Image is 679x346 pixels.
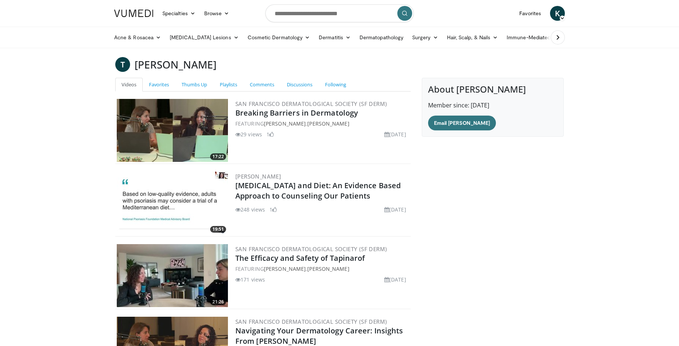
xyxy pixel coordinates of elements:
[307,265,349,272] a: [PERSON_NAME]
[408,30,443,45] a: Surgery
[281,78,319,92] a: Discussions
[235,100,387,107] a: San Francisco Dermatological Society (SF Derm)
[210,299,226,305] span: 21:26
[235,276,265,283] li: 171 views
[319,78,352,92] a: Following
[264,120,306,127] a: [PERSON_NAME]
[117,99,228,162] img: 79f0055a-17c6-4de4-a236-28f6935bb11e.300x170_q85_crop-smart_upscale.jpg
[235,265,409,273] div: FEATURING ,
[235,318,387,325] a: San Francisco Dermatological Society (SF Derm)
[117,244,228,307] img: a75e749b-b1f0-4447-9d9a-89dea4f05c73.300x170_q85_crop-smart_upscale.jpg
[117,99,228,162] a: 17:22
[265,4,414,22] input: Search topics, interventions
[115,57,130,72] a: T
[428,116,496,130] a: Email [PERSON_NAME]
[235,206,265,213] li: 248 views
[314,30,355,45] a: Dermatitis
[355,30,408,45] a: Dermatopathology
[114,10,153,17] img: VuMedi Logo
[384,206,406,213] li: [DATE]
[384,130,406,138] li: [DATE]
[244,78,281,92] a: Comments
[428,84,557,95] h4: About [PERSON_NAME]
[165,30,243,45] a: [MEDICAL_DATA] Lesions
[115,78,143,92] a: Videos
[269,206,277,213] li: 1
[200,6,234,21] a: Browse
[235,120,409,127] div: FEATURING ,
[110,30,165,45] a: Acne & Rosacea
[443,30,502,45] a: Hair, Scalp, & Nails
[210,153,226,160] span: 17:22
[210,226,226,233] span: 19:51
[235,326,403,346] a: Navigating Your Dermatology Career: Insights From [PERSON_NAME]
[264,265,306,272] a: [PERSON_NAME]
[117,172,228,234] a: 19:51
[135,57,216,72] h3: [PERSON_NAME]
[550,6,565,21] a: K
[243,30,314,45] a: Cosmetic Dermatology
[235,130,262,138] li: 29 views
[143,78,175,92] a: Favorites
[117,172,228,234] img: 28376e48-4389-48dc-8fa9-d44fb9577375.300x170_q85_crop-smart_upscale.jpg
[213,78,244,92] a: Playlists
[117,244,228,307] a: 21:26
[235,180,401,201] a: [MEDICAL_DATA] and Diet: An Evidence Based Approach to Counseling Our Patients
[515,6,546,21] a: Favorites
[428,101,557,110] p: Member since: [DATE]
[235,253,365,263] a: The Efficacy and Safety of Tapinarof
[384,276,406,283] li: [DATE]
[158,6,200,21] a: Specialties
[235,173,281,180] a: [PERSON_NAME]
[266,130,274,138] li: 1
[502,30,562,45] a: Immune-Mediated
[235,245,387,253] a: San Francisco Dermatological Society (SF Derm)
[307,120,349,127] a: [PERSON_NAME]
[235,108,358,118] a: Breaking Barriers in Dermatology
[175,78,213,92] a: Thumbs Up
